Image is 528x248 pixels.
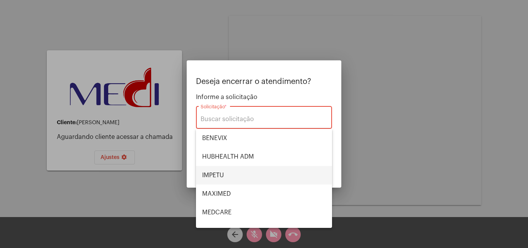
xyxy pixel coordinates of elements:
input: Buscar solicitação [201,116,327,123]
span: POSITIVA [202,222,326,240]
span: HUBHEALTH ADM [202,147,326,166]
span: BENEVIX [202,129,326,147]
p: Deseja encerrar o atendimento? [196,77,332,86]
span: IMPETU [202,166,326,185]
span: Informe a solicitação [196,94,332,101]
span: MAXIMED [202,185,326,203]
span: MEDCARE [202,203,326,222]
